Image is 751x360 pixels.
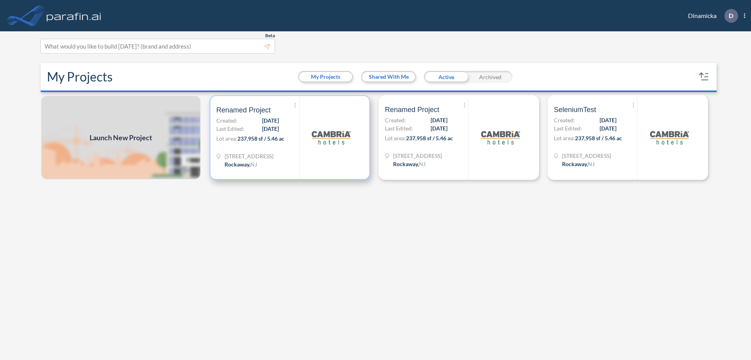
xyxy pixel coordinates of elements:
[562,152,611,160] span: 321 Mt Hope Ave
[481,118,520,157] img: logo
[216,135,237,142] span: Lot area:
[424,71,468,83] div: Active
[393,161,419,167] span: Rockaway ,
[729,12,733,19] p: D
[385,135,406,141] span: Lot area:
[468,71,512,83] div: Archived
[90,132,152,143] span: Launch New Project
[312,118,351,157] img: logo
[47,69,113,84] h2: My Projects
[385,105,439,114] span: Renamed Project
[554,105,596,114] span: SeleniumTest
[216,116,237,125] span: Created:
[562,161,588,167] span: Rockaway ,
[406,135,453,141] span: 237,958 sf / 5.46 ac
[650,118,689,157] img: logo
[250,161,257,168] span: NJ
[362,72,415,81] button: Shared With Me
[575,135,622,141] span: 237,958 sf / 5.46 ac
[262,125,279,133] span: [DATE]
[216,105,271,115] span: Renamed Project
[588,161,595,167] span: NJ
[562,160,595,168] div: Rockaway, NJ
[237,135,284,142] span: 237,958 sf / 5.46 ac
[225,160,257,168] div: Rockaway, NJ
[431,124,447,132] span: [DATE]
[385,124,413,132] span: Last Edited:
[419,161,426,167] span: NJ
[41,95,201,180] img: add
[698,71,710,83] button: sort
[41,95,201,180] a: Launch New Project
[385,116,406,124] span: Created:
[262,116,279,125] span: [DATE]
[393,160,426,168] div: Rockaway, NJ
[299,72,352,81] button: My Projects
[676,9,745,23] div: Dinamicka
[393,152,442,160] span: 321 Mt Hope Ave
[45,8,103,24] img: logo
[265,33,275,39] span: Beta
[431,116,447,124] span: [DATE]
[225,161,250,168] span: Rockaway ,
[554,124,582,132] span: Last Edited:
[600,124,616,132] span: [DATE]
[554,135,575,141] span: Lot area:
[554,116,575,124] span: Created:
[225,152,273,160] span: 321 Mt Hope Ave
[600,116,616,124] span: [DATE]
[216,125,244,133] span: Last Edited:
